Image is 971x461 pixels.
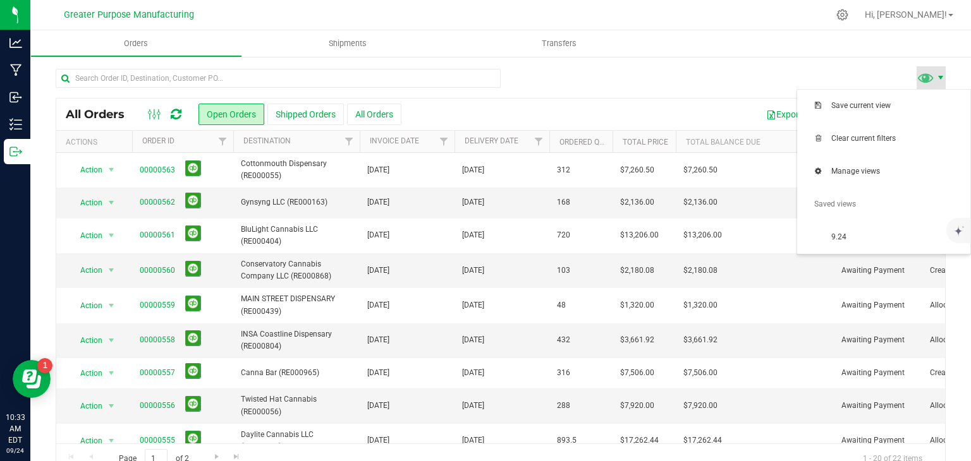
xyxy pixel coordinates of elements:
[312,38,384,49] span: Shipments
[142,136,174,145] a: Order ID
[241,393,352,417] span: Twisted Hat Cannabis (RE000056)
[557,164,570,176] span: 312
[241,258,352,282] span: Conservatory Cannabis Company LLC (RE000868)
[797,188,970,221] li: Saved views
[241,158,352,182] span: Cottonmouth Dispensary (RE000055)
[528,131,549,152] a: Filter
[140,434,175,446] a: 00000555
[104,227,119,244] span: select
[140,196,175,208] a: 00000562
[69,194,103,212] span: Action
[241,429,352,453] span: Daylite Cannabis LLC (RE000021)
[683,334,718,346] span: $3,661.92
[462,334,484,346] span: [DATE]
[9,37,22,49] inline-svg: Analytics
[841,265,915,277] span: Awaiting Payment
[557,299,566,311] span: 48
[797,155,970,188] li: Manage views
[56,69,501,88] input: Search Order ID, Destination, Customer PO...
[241,367,352,379] span: Canna Bar (RE000965)
[841,367,915,379] span: Awaiting Payment
[66,107,137,121] span: All Orders
[462,265,484,277] span: [DATE]
[620,299,654,311] span: $1,320.00
[620,434,659,446] span: $17,262.44
[676,131,834,153] th: Total Balance Due
[140,299,175,311] a: 00000559
[683,367,718,379] span: $7,506.00
[434,131,455,152] a: Filter
[104,364,119,382] span: select
[367,434,389,446] span: [DATE]
[6,446,25,455] p: 09/24
[831,133,963,144] span: Clear current filters
[841,334,915,346] span: Awaiting Payment
[104,194,119,212] span: select
[367,164,389,176] span: [DATE]
[140,400,175,412] a: 00000556
[64,9,194,20] span: Greater Purpose Manufacturing
[865,9,947,20] span: Hi, [PERSON_NAME]!
[104,432,119,450] span: select
[104,332,119,349] span: select
[557,434,577,446] span: 893.5
[367,367,389,379] span: [DATE]
[620,367,654,379] span: $7,506.00
[241,196,352,208] span: Gynsyng LLC (RE000163)
[69,432,103,450] span: Action
[367,400,389,412] span: [DATE]
[683,434,722,446] span: $17,262.44
[13,360,51,398] iframe: Resource center
[683,400,718,412] span: $7,920.00
[9,91,22,104] inline-svg: Inbound
[841,299,915,311] span: Awaiting Payment
[620,229,659,241] span: $13,206.00
[454,30,666,57] a: Transfers
[462,400,484,412] span: [DATE]
[683,164,718,176] span: $7,260.50
[347,104,401,125] button: All Orders
[241,293,352,317] span: MAIN STREET DISPENSARY (RE000439)
[30,30,242,57] a: Orders
[557,367,570,379] span: 316
[559,138,608,147] a: Ordered qty
[557,334,570,346] span: 432
[557,400,570,412] span: 288
[841,434,915,446] span: Awaiting Payment
[241,328,352,352] span: INSA Coastline Dispensary (RE000804)
[339,131,360,152] a: Filter
[140,164,175,176] a: 00000563
[623,138,668,147] a: Total Price
[683,299,718,311] span: $1,320.00
[140,229,175,241] a: 00000561
[242,30,454,57] a: Shipments
[6,412,25,446] p: 10:33 AM EDT
[367,334,389,346] span: [DATE]
[104,297,119,314] span: select
[104,397,119,415] span: select
[107,38,165,49] span: Orders
[462,367,484,379] span: [DATE]
[683,196,718,208] span: $2,136.00
[69,297,103,314] span: Action
[9,145,22,158] inline-svg: Outbound
[525,38,594,49] span: Transfers
[104,261,119,279] span: select
[683,265,718,277] span: $2,180.08
[620,196,654,208] span: $2,136.00
[104,161,119,179] span: select
[831,232,963,242] span: 9.24
[69,332,103,349] span: Action
[462,196,484,208] span: [DATE]
[462,299,484,311] span: [DATE]
[758,104,843,125] button: Export to Excel
[557,196,570,208] span: 168
[462,229,484,241] span: [DATE]
[367,265,389,277] span: [DATE]
[462,164,484,176] span: [DATE]
[797,123,970,155] li: Clear current filters
[69,161,103,179] span: Action
[243,136,291,145] a: Destination
[620,265,654,277] span: $2,180.08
